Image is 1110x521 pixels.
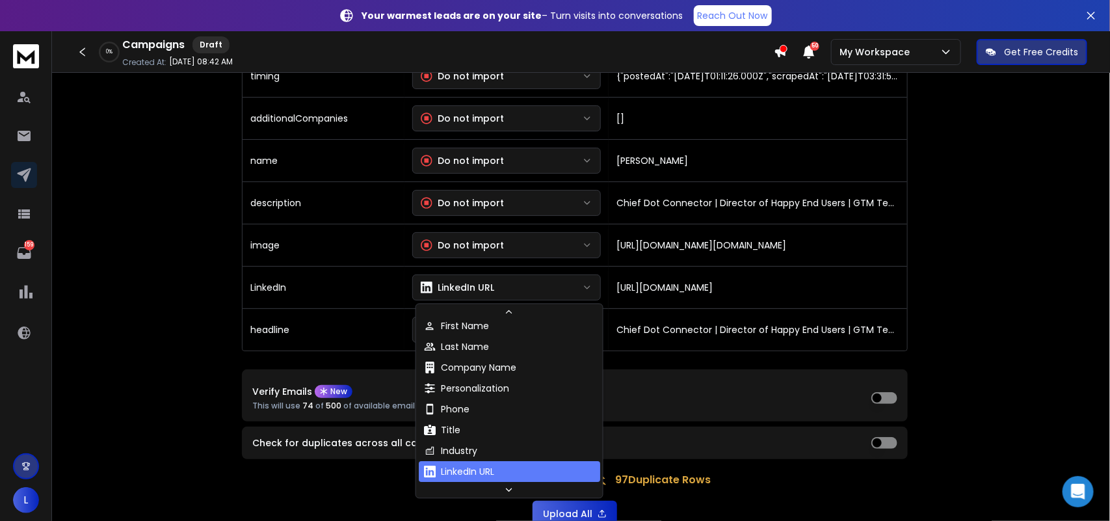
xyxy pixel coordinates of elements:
[421,281,494,294] div: LinkedIn URL
[609,181,907,224] td: Chief Dot Connector | Director of Happy End Users | GTM Tech Stack Manager | #AwesomeAdmin | Sale...
[810,42,819,51] span: 50
[424,424,460,437] div: Title
[362,9,542,22] strong: Your warmest leads are on your site
[13,487,39,513] span: L
[421,239,504,252] div: Do not import
[1004,46,1078,59] p: Get Free Credits
[616,472,711,488] p: 97 Duplicate Rows
[424,403,469,416] div: Phone
[424,362,516,375] div: Company Name
[122,57,166,68] p: Created At:
[252,438,545,448] label: Check for duplicates across all campaigns in this workspace
[13,44,39,68] img: logo
[424,341,489,354] div: Last Name
[609,97,907,139] td: []
[421,70,504,83] div: Do not import
[243,266,404,308] td: LinkedIn
[326,400,341,411] span: 500
[424,382,509,395] div: Personalization
[424,466,494,479] div: LinkedIn URL
[243,139,404,181] td: name
[106,48,112,56] p: 0 %
[315,385,352,398] div: New
[609,308,907,351] td: Chief Dot Connector | Director of Happy End Users | GTM Tech Stack Manager | #AwesomeAdmin | Sale...
[1063,476,1094,507] div: Open Intercom Messenger
[609,266,907,308] td: [URL][DOMAIN_NAME]
[609,224,907,266] td: [URL][DOMAIN_NAME][DOMAIN_NAME]
[169,57,233,67] p: [DATE] 08:42 AM
[421,112,504,125] div: Do not import
[421,196,504,209] div: Do not import
[243,224,404,266] td: image
[252,401,494,411] p: This will use of of available email verification credits.
[243,308,404,351] td: headline
[252,387,312,396] p: Verify Emails
[609,55,907,97] td: {"postedAt":"[DATE]T01:11:26.000Z","scrapedAt":"[DATE]T03:31:54.141Z"}
[302,400,313,411] span: 74
[243,55,404,97] td: timing
[424,320,489,333] div: First Name
[839,46,915,59] p: My Workspace
[243,181,404,224] td: description
[424,445,477,458] div: Industry
[24,240,34,250] p: 159
[609,139,907,181] td: [PERSON_NAME]
[192,36,230,53] div: Draft
[421,154,504,167] div: Do not import
[698,9,768,22] p: Reach Out Now
[122,37,185,53] h1: Campaigns
[362,9,683,22] p: – Turn visits into conversations
[243,97,404,139] td: additionalCompanies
